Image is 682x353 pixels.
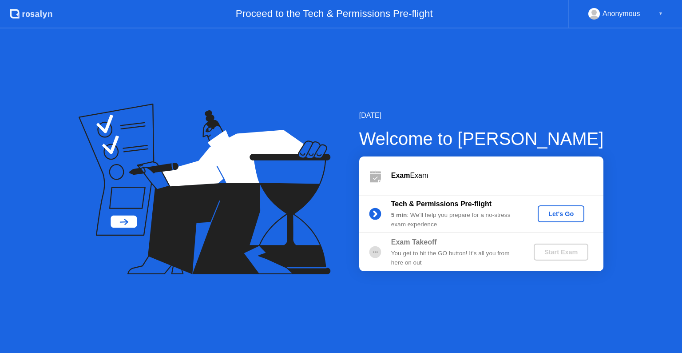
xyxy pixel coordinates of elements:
[391,238,437,246] b: Exam Takeoff
[537,249,585,256] div: Start Exam
[603,8,640,20] div: Anonymous
[534,244,588,261] button: Start Exam
[359,125,604,152] div: Welcome to [PERSON_NAME]
[391,170,603,181] div: Exam
[658,8,663,20] div: ▼
[391,249,519,267] div: You get to hit the GO button! It’s all you from here on out
[359,110,604,121] div: [DATE]
[391,212,407,218] b: 5 min
[391,200,492,208] b: Tech & Permissions Pre-flight
[541,210,581,217] div: Let's Go
[391,211,519,229] div: : We’ll help you prepare for a no-stress exam experience
[391,172,410,179] b: Exam
[538,205,584,222] button: Let's Go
